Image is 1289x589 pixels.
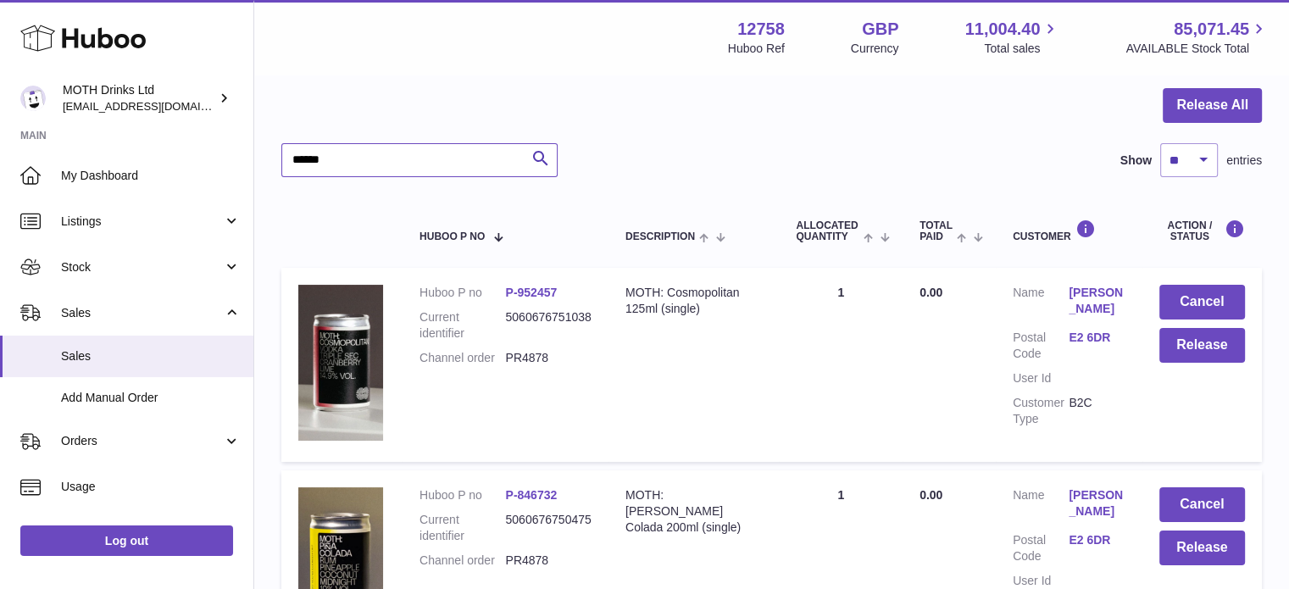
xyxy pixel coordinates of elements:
span: Total sales [984,41,1059,57]
span: Orders [61,433,223,449]
dt: Channel order [419,553,505,569]
dt: User Id [1013,573,1069,589]
dd: B2C [1069,395,1125,427]
span: 0.00 [920,488,942,502]
dd: 5060676751038 [505,309,591,342]
dt: Name [1013,285,1069,321]
dt: Current identifier [419,309,505,342]
a: E2 6DR [1069,532,1125,548]
span: Sales [61,305,223,321]
span: 11,004.40 [964,18,1040,41]
div: MOTH: Cosmopolitan 125ml (single) [625,285,762,317]
div: Action / Status [1159,219,1245,242]
img: 127581729091081.png [298,285,383,441]
span: My Dashboard [61,168,241,184]
div: MOTH Drinks Ltd [63,82,215,114]
span: AVAILABLE Stock Total [1125,41,1269,57]
dd: 5060676750475 [505,512,591,544]
span: Description [625,231,695,242]
td: 1 [779,268,903,462]
button: Cancel [1159,285,1245,320]
strong: 12758 [737,18,785,41]
a: [PERSON_NAME] [1069,487,1125,520]
dt: Huboo P no [419,285,505,301]
span: ALLOCATED Quantity [796,220,858,242]
span: Listings [61,214,223,230]
dd: PR4878 [505,553,591,569]
strong: GBP [862,18,898,41]
dt: Postal Code [1013,330,1069,362]
span: Sales [61,348,241,364]
a: E2 6DR [1069,330,1125,346]
img: orders@mothdrinks.com [20,86,46,111]
span: entries [1226,153,1262,169]
button: Cancel [1159,487,1245,522]
dt: Channel order [419,350,505,366]
div: Huboo Ref [728,41,785,57]
span: Usage [61,479,241,495]
span: Add Manual Order [61,390,241,406]
a: Log out [20,525,233,556]
button: Release All [1163,88,1262,123]
a: 85,071.45 AVAILABLE Stock Total [1125,18,1269,57]
span: Huboo P no [419,231,485,242]
div: Customer [1013,219,1125,242]
label: Show [1120,153,1152,169]
dt: Customer Type [1013,395,1069,427]
a: [PERSON_NAME] [1069,285,1125,317]
span: Stock [61,259,223,275]
dd: PR4878 [505,350,591,366]
a: P-846732 [505,488,557,502]
div: Currency [851,41,899,57]
dt: User Id [1013,370,1069,386]
button: Release [1159,328,1245,363]
span: 85,071.45 [1174,18,1249,41]
a: 11,004.40 Total sales [964,18,1059,57]
span: Total paid [920,220,953,242]
dt: Huboo P no [419,487,505,503]
dt: Name [1013,487,1069,524]
div: MOTH: [PERSON_NAME] Colada 200ml (single) [625,487,762,536]
button: Release [1159,531,1245,565]
span: 0.00 [920,286,942,299]
dt: Postal Code [1013,532,1069,564]
span: [EMAIL_ADDRESS][DOMAIN_NAME] [63,99,249,113]
a: P-952457 [505,286,557,299]
dt: Current identifier [419,512,505,544]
